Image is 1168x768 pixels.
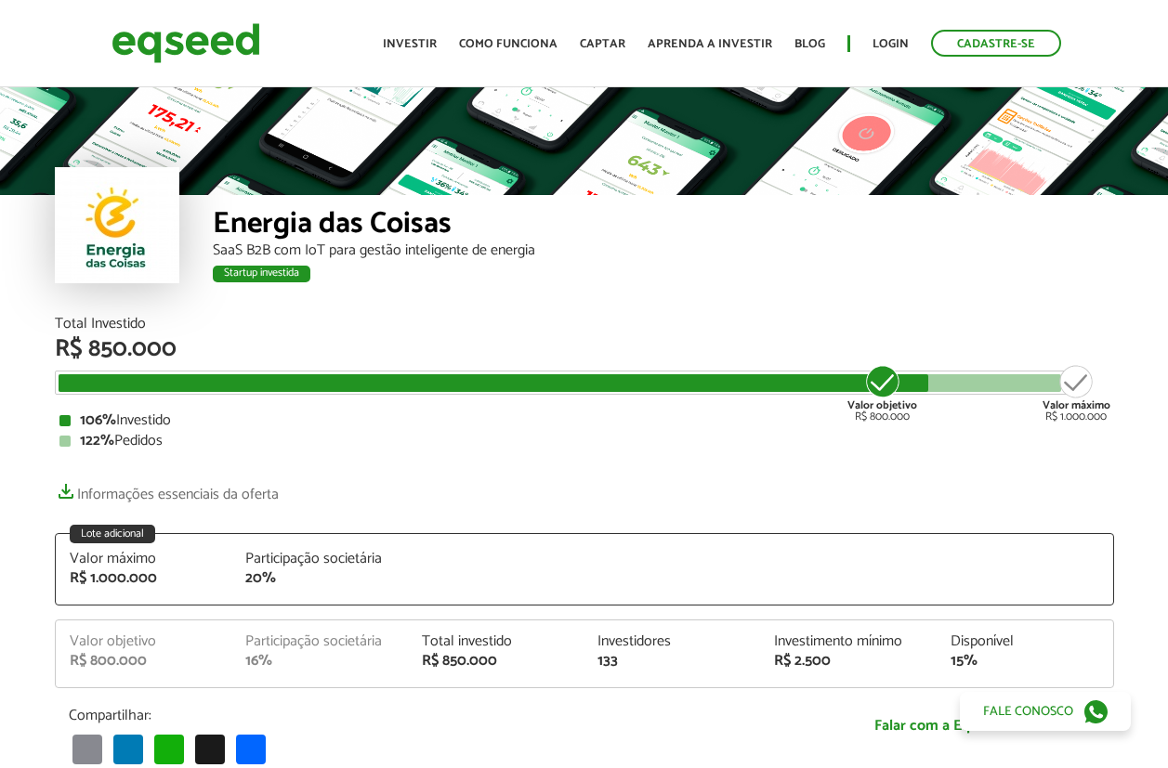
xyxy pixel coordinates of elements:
a: WhatsApp [151,734,188,764]
div: R$ 850.000 [422,654,571,669]
div: SaaS B2B com IoT para gestão inteligente de energia [213,243,1114,258]
div: R$ 800.000 [847,363,917,423]
a: X [191,734,229,764]
a: Investir [383,38,437,50]
div: Investido [59,413,1109,428]
div: Participação societária [245,552,394,566]
div: Total Investido [55,317,1114,332]
div: Valor máximo [70,552,218,566]
div: R$ 2.500 [774,654,923,669]
div: Lote adicional [70,525,155,543]
div: Investidores [597,634,746,649]
strong: Valor objetivo [847,397,917,414]
a: Captar [580,38,625,50]
a: Informações essenciais da oferta [55,476,279,502]
div: Disponível [951,634,1099,649]
div: Total investido [422,634,571,649]
div: 20% [245,571,394,586]
div: Valor objetivo [70,634,218,649]
p: Compartilhar: [69,707,747,724]
a: Blog [794,38,825,50]
div: Startup investida [213,266,310,282]
div: R$ 800.000 [70,654,218,669]
div: R$ 850.000 [55,337,1114,361]
a: Fale conosco [960,692,1131,731]
img: EqSeed [112,19,260,68]
a: Email [69,734,106,764]
a: LinkedIn [110,734,147,764]
div: Energia das Coisas [213,209,1114,243]
a: Cadastre-se [931,30,1061,57]
div: R$ 1.000.000 [70,571,218,586]
a: Share [232,734,269,764]
a: Aprenda a investir [648,38,772,50]
a: Como funciona [459,38,558,50]
strong: 122% [80,428,114,453]
strong: 106% [80,408,116,433]
strong: Valor máximo [1043,397,1110,414]
div: Investimento mínimo [774,634,923,649]
div: Pedidos [59,434,1109,449]
div: 15% [951,654,1099,669]
a: Falar com a EqSeed [775,707,1100,745]
a: Login [873,38,909,50]
div: R$ 1.000.000 [1043,363,1110,423]
div: Participação societária [245,634,394,649]
div: 133 [597,654,746,669]
div: 16% [245,654,394,669]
